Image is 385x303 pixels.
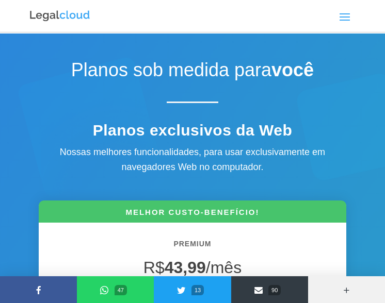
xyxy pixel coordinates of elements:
[39,145,347,175] div: Nossas melhores funcionalidades, para usar exclusivamente em navegadores Web no computador.
[271,59,314,80] strong: você
[39,59,347,86] h1: Planos sob medida para
[39,121,347,145] h4: Planos exclusivos da Web
[143,258,242,277] span: R$ /mês
[191,285,204,295] span: 13
[39,207,347,223] h6: MELHOR CUSTO-BENEFÍCIO!
[231,276,308,303] a: 90
[54,238,331,256] h6: PREMIUM
[115,285,127,295] span: 47
[77,276,154,303] a: 47
[268,285,281,295] span: 90
[29,9,91,23] img: Logo da Legalcloud
[165,258,206,277] strong: 43,99
[154,276,231,303] a: 13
